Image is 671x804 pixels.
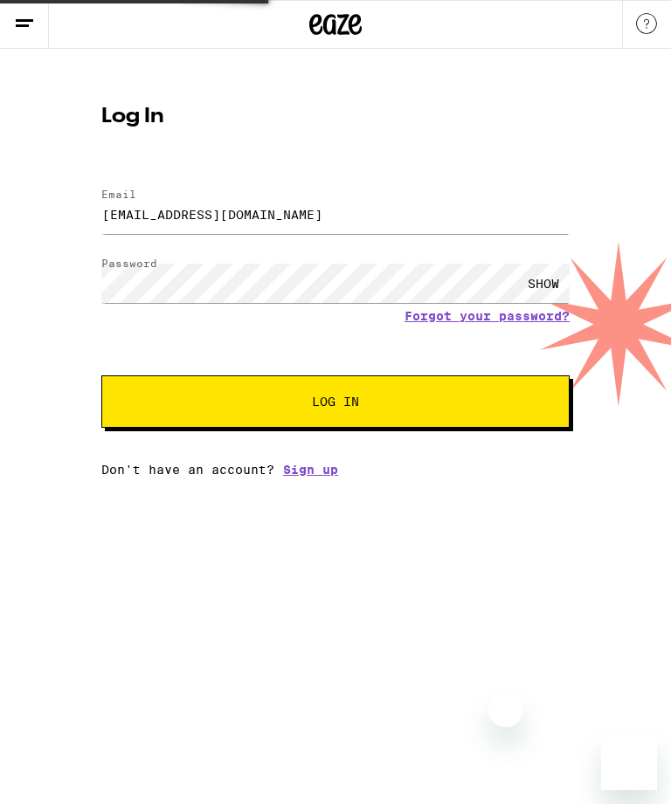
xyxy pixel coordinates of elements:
div: SHOW [517,264,570,303]
a: Forgot your password? [405,309,570,323]
iframe: Close message [488,692,523,727]
label: Email [101,189,136,200]
a: Sign up [283,463,338,477]
input: Email [101,195,570,234]
label: Password [101,258,157,269]
div: Don't have an account? [101,463,570,477]
iframe: Button to launch messaging window [601,734,657,790]
button: Log In [101,375,570,428]
span: Log In [312,395,359,408]
h1: Log In [101,107,570,127]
